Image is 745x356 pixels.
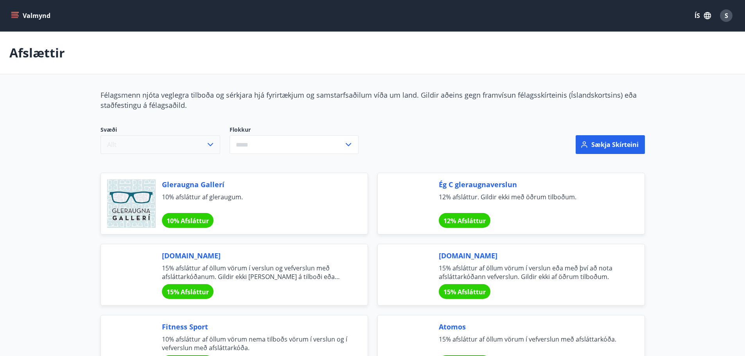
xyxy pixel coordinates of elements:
[167,216,209,225] span: 10% Afsláttur
[439,179,626,190] span: Ég C gleraugnaverslun
[443,216,486,225] span: 12% Afsláttur
[162,179,349,190] span: Gleraugna Gallerí
[9,9,54,23] button: menu
[101,126,220,135] span: Svæði
[717,6,736,25] button: S
[439,250,626,261] span: [DOMAIN_NAME]
[439,264,626,281] span: 15% afsláttur af öllum vörum í verslun eða með því að nota afsláttarkóðann vefverslun. Gildir ekk...
[443,288,486,296] span: 15% Afsláttur
[107,140,117,149] span: Allt
[576,135,645,154] button: Sækja skírteini
[162,335,349,352] span: 10% afsláttur af öllum vörum nema tilboðs vörum í verslun og í vefverslun með afsláttarkóða.
[439,335,626,352] span: 15% afsláttur af öllum vörum í vefverslun með afsláttarkóða.
[101,135,220,154] button: Allt
[725,11,728,20] span: S
[167,288,209,296] span: 15% Afsláttur
[101,90,637,110] span: Félagsmenn njóta veglegra tilboða og sérkjara hjá fyrirtækjum og samstarfsaðilum víða um land. Gi...
[9,44,65,61] p: Afslættir
[162,193,349,210] span: 10% afsláttur af gleraugum.
[690,9,715,23] button: ÍS
[162,322,349,332] span: Fitness Sport
[439,193,626,210] span: 12% afsláttur. Gildir ekki með öðrum tilboðum.
[439,322,626,332] span: Atomos
[230,126,359,134] label: Flokkur
[162,250,349,261] span: [DOMAIN_NAME]
[162,264,349,281] span: 15% afsláttur af öllum vörum í verslun og vefverslun með afsláttarkóðanum. Gildir ekki [PERSON_NA...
